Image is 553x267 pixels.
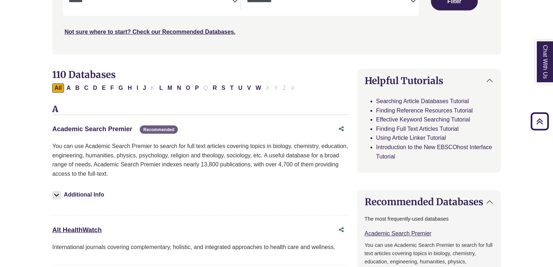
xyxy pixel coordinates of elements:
[140,125,178,134] span: Recommended
[52,125,132,133] a: Academic Search Premier
[358,69,500,92] button: Helpful Tutorials
[334,122,349,136] button: Share this database
[175,83,184,93] button: Filter Results N
[358,190,500,213] button: Recommended Databases
[82,83,91,93] button: Filter Results C
[52,243,348,252] p: International journals covering complementary, holistic, and integrated approaches to health care...
[376,135,446,141] a: Using Article Linker Tutorial
[52,226,102,234] a: Alt HealthWatch
[253,83,263,93] button: Filter Results W
[193,83,201,93] button: Filter Results P
[141,83,148,93] button: Filter Results J
[528,116,551,126] a: Back to Top
[376,116,470,123] a: Effective Keyword Searching Tutorial
[228,83,236,93] button: Filter Results T
[245,83,253,93] button: Filter Results V
[157,83,165,93] button: Filter Results L
[100,83,108,93] button: Filter Results E
[91,83,99,93] button: Filter Results D
[184,83,192,93] button: Filter Results O
[64,83,73,93] button: Filter Results A
[334,223,349,237] button: Share this database
[134,83,140,93] button: Filter Results I
[52,190,106,200] button: Additional Info
[376,144,492,160] a: Introduction to the New EBSCOhost Interface Tutorial
[52,104,348,115] h3: A
[116,83,125,93] button: Filter Results G
[108,83,116,93] button: Filter Results F
[376,126,459,132] a: Finding Full Text Articles Tutorial
[73,83,82,93] button: Filter Results B
[219,83,228,93] button: Filter Results S
[376,98,469,104] a: Searching Article Databases Tutorial
[64,29,235,35] a: Not sure where to start? Check our Recommended Databases.
[52,83,64,93] button: All
[365,230,432,236] a: Academic Search Premier
[52,142,348,178] p: You can use Academic Search Premier to search for full text articles covering topics in biology, ...
[376,107,473,114] a: Finding Reference Resources Tutorial
[236,83,245,93] button: Filter Results U
[365,215,493,223] p: The most frequently-used databases
[52,84,297,91] div: Alpha-list to filter by first letter of database name
[126,83,134,93] button: Filter Results H
[165,83,174,93] button: Filter Results M
[211,83,219,93] button: Filter Results R
[52,69,116,80] span: 110 Databases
